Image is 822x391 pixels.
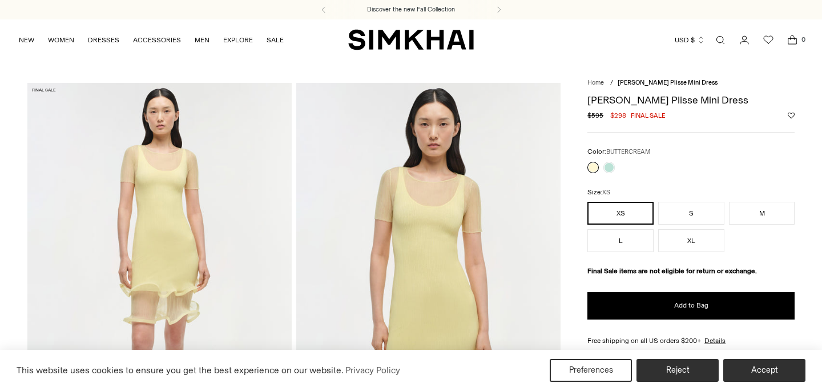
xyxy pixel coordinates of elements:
[729,202,795,225] button: M
[587,78,795,88] nav: breadcrumbs
[587,267,757,275] strong: Final Sale items are not eligible for return or exchange.
[610,110,626,121] span: $298
[133,27,181,53] a: ACCESSORIES
[618,79,718,86] span: [PERSON_NAME] Plisse Mini Dress
[587,95,795,105] h1: [PERSON_NAME] Plisse Mini Dress
[17,365,344,376] span: This website uses cookies to ensure you get the best experience on our website.
[587,292,795,320] button: Add to Bag
[610,78,613,88] div: /
[195,27,209,53] a: MEN
[658,202,724,225] button: S
[367,5,455,14] a: Discover the new Fall Collection
[733,29,756,51] a: Go to the account page
[658,229,724,252] button: XL
[19,27,34,53] a: NEW
[587,110,603,121] s: $595
[267,27,284,53] a: SALE
[587,187,610,198] label: Size:
[550,359,632,382] button: Preferences
[675,27,705,53] button: USD $
[709,29,732,51] a: Open search modal
[757,29,780,51] a: Wishlist
[723,359,805,382] button: Accept
[88,27,119,53] a: DRESSES
[223,27,253,53] a: EXPLORE
[587,79,604,86] a: Home
[602,189,610,196] span: XS
[781,29,804,51] a: Open cart modal
[587,229,654,252] button: L
[587,146,650,157] label: Color:
[48,27,74,53] a: WOMEN
[704,336,726,346] a: Details
[636,359,719,382] button: Reject
[587,336,795,346] div: Free shipping on all US orders $200+
[587,202,654,225] button: XS
[606,148,650,155] span: BUTTERCREAM
[348,29,474,51] a: SIMKHAI
[674,301,708,310] span: Add to Bag
[798,34,808,45] span: 0
[344,362,402,379] a: Privacy Policy (opens in a new tab)
[788,112,795,119] button: Add to Wishlist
